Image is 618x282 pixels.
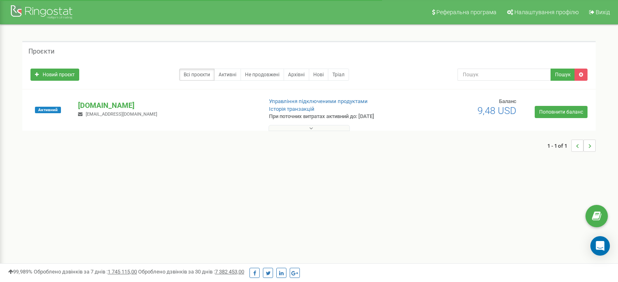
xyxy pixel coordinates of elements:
a: Архівні [284,69,309,81]
u: 1 745 115,00 [108,269,137,275]
span: 1 - 1 of 1 [547,140,571,152]
a: Історія транзакцій [269,106,314,112]
a: Активні [214,69,241,81]
span: Активний [35,107,61,113]
a: Не продовжені [241,69,284,81]
span: [EMAIL_ADDRESS][DOMAIN_NAME] [86,112,157,117]
a: Новий проєкт [30,69,79,81]
h5: Проєкти [28,48,54,55]
span: Реферальна програма [436,9,497,15]
span: Вихід [596,9,610,15]
nav: ... [547,131,596,160]
span: Баланс [499,98,516,104]
span: Оброблено дзвінків за 7 днів : [34,269,137,275]
p: При поточних витратах активний до: [DATE] [269,113,399,121]
a: Управління підключеними продуктами [269,98,368,104]
a: Тріал [328,69,349,81]
button: Пошук [551,69,575,81]
span: Оброблено дзвінків за 30 днів : [138,269,244,275]
span: Налаштування профілю [514,9,579,15]
a: Поповнити баланс [535,106,588,118]
p: [DOMAIN_NAME] [78,100,256,111]
u: 7 382 453,00 [215,269,244,275]
div: Open Intercom Messenger [590,236,610,256]
a: Нові [309,69,328,81]
span: 99,989% [8,269,33,275]
input: Пошук [458,69,551,81]
span: 9,48 USD [477,105,516,116]
a: Всі проєкти [179,69,215,81]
